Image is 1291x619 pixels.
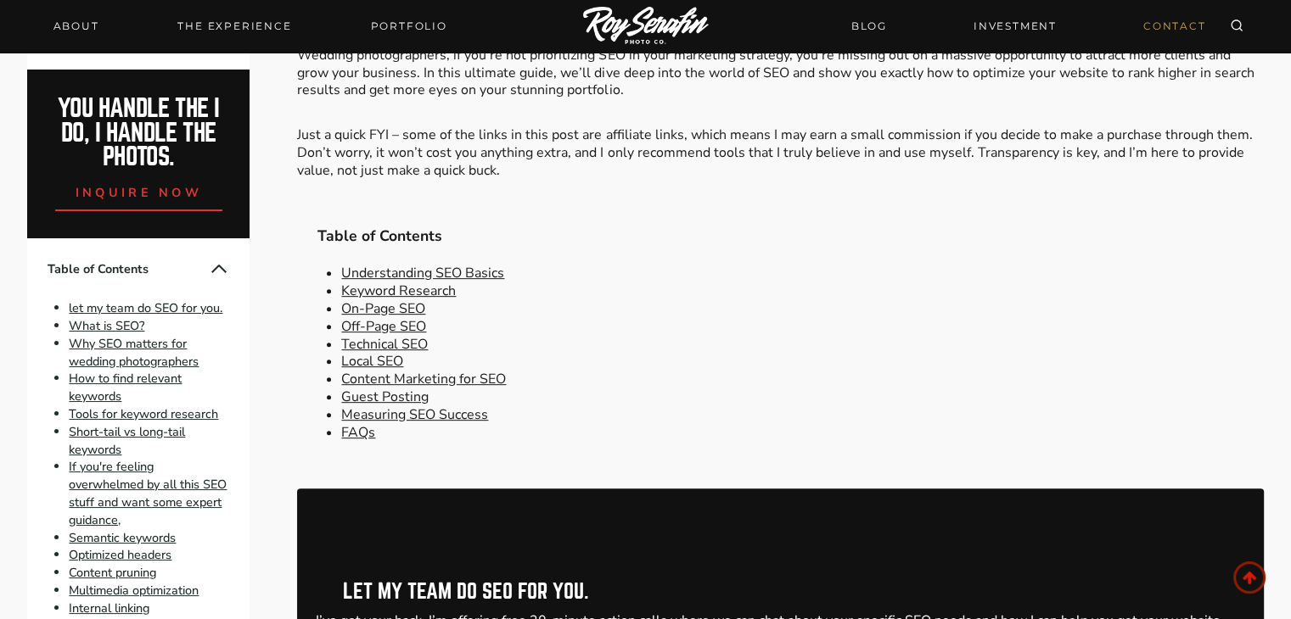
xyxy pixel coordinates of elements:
nav: Secondary Navigation [841,11,1216,41]
a: Tools for keyword research [69,405,218,422]
p: Just a quick FYI – some of the links in this post are affiliate links, which means I may earn a s... [297,126,1263,179]
a: Keyword Research [341,282,456,300]
a: let my team do SEO for you. [69,299,222,316]
a: Understanding SEO Basics [341,264,504,282]
a: Multimedia optimization [69,582,199,599]
a: Why SEO matters for wedding photographers [69,335,199,370]
a: Scroll to top [1233,561,1266,594]
a: Measuring SEO Success [341,405,488,424]
a: Internal linking [69,599,149,616]
a: How to find relevant keywords [69,371,182,405]
a: Semantic keywords [69,529,176,546]
a: On-Page SEO [341,299,425,318]
a: What is SEO? [69,317,144,334]
a: INVESTMENT [963,11,1067,41]
a: Guest Posting [341,388,429,406]
a: If you're feeling overwhelmed by all this SEO stuff and want some expert guidance, [69,459,227,528]
a: inquire now [55,170,223,211]
nav: Table of Contents [297,207,1263,462]
a: FAQs [341,423,375,442]
span: Table of Contents [317,227,1243,245]
p: Wedding photographers, if you’re not prioritizing SEO in your marketing strategy, you’re missing ... [297,47,1263,99]
button: View Search Form [1225,14,1249,38]
a: CONTACT [1133,11,1216,41]
a: Off-Page SEO [341,317,426,336]
a: Local SEO [341,352,403,371]
a: BLOG [841,11,897,41]
a: Content Marketing for SEO [341,370,506,388]
img: Logo of Roy Serafin Photo Co., featuring stylized text in white on a light background, representi... [583,7,709,47]
h3: let my team do SEO for you. [343,582,1218,602]
a: THE EXPERIENCE [167,14,301,38]
a: Optimized headers [69,547,171,564]
a: Technical SEO [341,335,428,354]
nav: Primary Navigation [43,14,457,38]
a: Short-tail vs long-tail keywords [69,423,185,458]
span: inquire now [76,184,203,201]
a: Portfolio [360,14,457,38]
h2: You handle the i do, I handle the photos. [46,97,232,170]
span: Table of Contents [48,260,209,278]
a: Content pruning [69,564,156,581]
a: About [43,14,109,38]
button: Collapse Table of Contents [209,259,229,279]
